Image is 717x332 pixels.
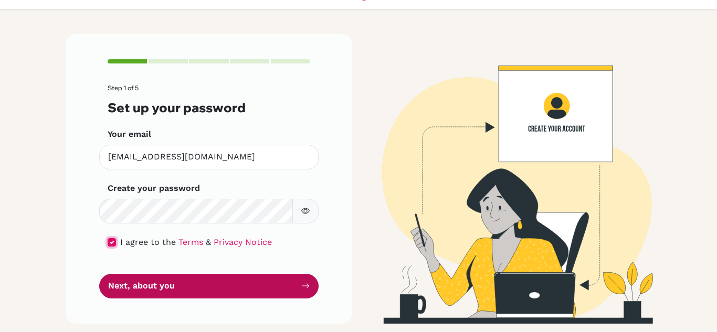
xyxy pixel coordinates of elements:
[99,274,319,298] button: Next, about you
[108,128,151,141] label: Your email
[206,237,211,247] span: &
[120,237,176,247] span: I agree to the
[214,237,272,247] a: Privacy Notice
[108,100,310,115] h3: Set up your password
[99,145,319,169] input: Insert your email*
[108,84,139,92] span: Step 1 of 5
[178,237,203,247] a: Terms
[108,182,200,195] label: Create your password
